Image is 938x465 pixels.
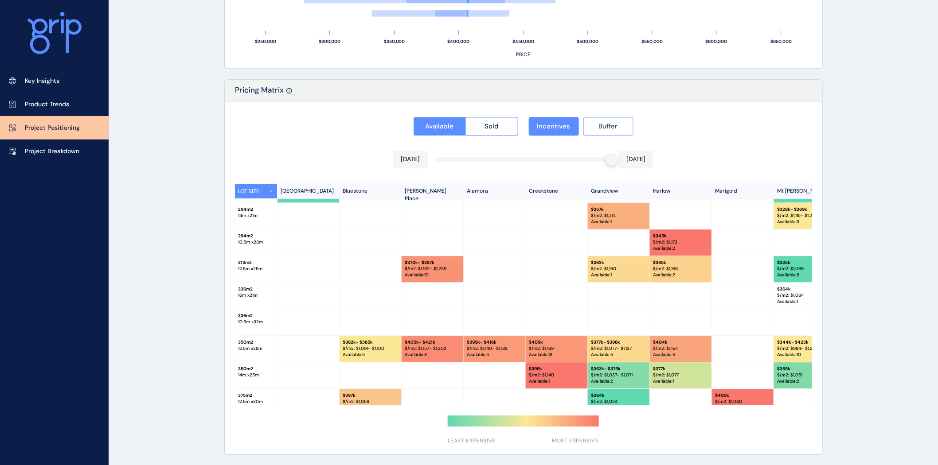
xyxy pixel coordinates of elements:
[343,399,398,405] p: $/m2: $ 1,059
[653,366,708,372] p: $ 377k
[653,260,708,266] p: $ 365k
[529,366,584,372] p: $ 399k
[343,352,398,358] p: Available : 5
[529,345,584,352] p: $/m2: $ 1,169
[238,260,274,266] p: 313 m2
[529,352,584,358] p: Available : 13
[778,378,832,384] p: Available : 2
[583,117,633,136] button: Buffer
[778,372,832,378] p: $/m2: $ 1,051
[235,85,284,101] p: Pricing Matrix
[591,352,646,358] p: Available : 5
[778,260,832,266] p: $ 335k
[778,219,832,225] p: Available : 3
[653,339,708,345] p: $ 404k
[591,266,646,272] p: $/m2: $ 1,160
[653,239,708,245] p: $/m2: $ 1,173
[778,266,832,272] p: $/m2: $ 1,069
[591,260,646,266] p: $ 363k
[778,272,832,278] p: Available : 3
[653,378,708,384] p: Available : 1
[25,124,80,132] p: Project Positioning
[778,286,832,292] p: $ 364k
[591,392,646,399] p: $ 384k
[599,122,618,131] span: Buffer
[414,117,466,136] button: Available
[238,399,274,405] p: 12.5 m x 30 m
[591,213,646,219] p: $/m2: $ 1,214
[238,372,274,378] p: 14 m x 25 m
[25,100,69,109] p: Product Trends
[778,292,832,298] p: $/m2: $ 1,084
[464,184,526,198] p: Alamora
[467,345,522,352] p: $/m2: $ 1,140 - $1,188
[25,147,79,156] p: Project Breakdown
[591,399,646,405] p: $/m2: $ 1,024
[577,39,598,44] text: $500,000
[778,206,832,213] p: $ 328k - $369k
[627,155,646,164] p: [DATE]
[591,378,646,384] p: Available : 2
[778,339,832,345] p: $ 344k - $423k
[653,233,708,239] p: $ 345k
[771,39,792,44] text: $650,000
[712,184,774,198] p: Marigold
[526,184,588,198] p: Creekstone
[238,366,274,372] p: 350 m2
[467,339,522,345] p: $ 399k - $416k
[529,117,579,136] button: Incentives
[591,366,646,372] p: $ 363k - $375k
[384,39,405,44] text: $350,000
[238,392,274,399] p: 375 m2
[343,392,398,399] p: $ 397k
[591,206,646,213] p: $ 357k
[653,372,708,378] p: $/m2: $ 1,077
[715,399,770,405] p: $/m2: $ 1,080
[537,122,571,131] span: Incentives
[778,366,832,372] p: $ 368k
[448,437,496,445] span: LEAST EXPENSIVE
[529,378,584,384] p: Available : 1
[238,313,274,319] p: 336 m2
[778,298,832,305] p: Available : 1
[238,206,274,213] p: 294 m2
[319,39,340,44] text: $300,000
[405,260,460,266] p: $ 370k - $387k
[238,345,274,352] p: 12.5 m x 28 m
[238,233,274,239] p: 294 m2
[405,345,460,352] p: $/m2: $ 1,157 - $1,203
[405,272,460,278] p: Available : 10
[343,339,398,345] p: $ 382k - $385k
[529,339,584,345] p: $ 409k
[653,272,708,278] p: Available : 2
[778,345,832,352] p: $/m2: $ 984 - $1,209
[238,266,274,272] p: 12.5 m x 25 m
[588,184,650,198] p: Grandview
[238,319,274,325] p: 10.5 m x 32 m
[516,51,531,58] text: PRICE
[512,39,534,44] text: $450,000
[653,352,708,358] p: Available : 5
[405,339,460,345] p: $ 405k - $421k
[467,352,522,358] p: Available : 5
[405,352,460,358] p: Available : 8
[706,39,727,44] text: $600,000
[715,392,770,399] p: $ 405k
[552,437,599,445] span: MOST EXPENSIVE
[529,372,584,378] p: $/m2: $ 1,140
[238,286,274,292] p: 336 m2
[340,184,402,198] p: Bluestone
[255,39,276,44] text: $250,000
[235,184,277,198] button: LOT SIZE
[343,345,398,352] p: $/m2: $ 1,091 - $1,100
[591,272,646,278] p: Available : 1
[778,352,832,358] p: Available : 10
[650,184,712,198] p: Harlow
[653,266,708,272] p: $/m2: $ 1,166
[277,184,340,198] p: [GEOGRAPHIC_DATA]
[591,219,646,225] p: Available : 1
[25,77,59,85] p: Key Insights
[465,117,518,136] button: Sold
[642,39,663,44] text: $550,000
[238,213,274,219] p: 14 m x 21 m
